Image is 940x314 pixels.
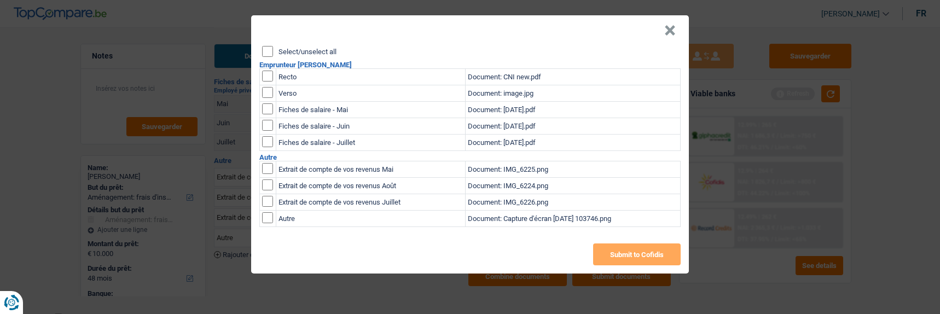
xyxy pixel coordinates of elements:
[276,211,466,227] td: Autre
[466,178,681,194] td: Document: IMG_6224.png
[276,102,466,118] td: Fiches de salaire - Mai
[259,154,681,161] h2: Autre
[276,85,466,102] td: Verso
[276,135,466,151] td: Fiches de salaire - Juillet
[466,194,681,211] td: Document: IMG_6226.png
[466,102,681,118] td: Document: [DATE].pdf
[466,135,681,151] td: Document: [DATE].pdf
[276,161,466,178] td: Extrait de compte de vos revenus Mai
[276,178,466,194] td: Extrait de compte de vos revenus Août
[276,194,466,211] td: Extrait de compte de vos revenus Juillet
[664,25,676,36] button: Close
[466,118,681,135] td: Document: [DATE].pdf
[466,161,681,178] td: Document: IMG_6225.png
[278,48,336,55] label: Select/unselect all
[593,243,681,265] button: Submit to Cofidis
[276,118,466,135] td: Fiches de salaire - Juin
[259,61,681,68] h2: Emprunteur [PERSON_NAME]
[466,211,681,227] td: Document: Capture d'écran [DATE] 103746.png
[466,85,681,102] td: Document: image.jpg
[466,69,681,85] td: Document: CNI new.pdf
[276,69,466,85] td: Recto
